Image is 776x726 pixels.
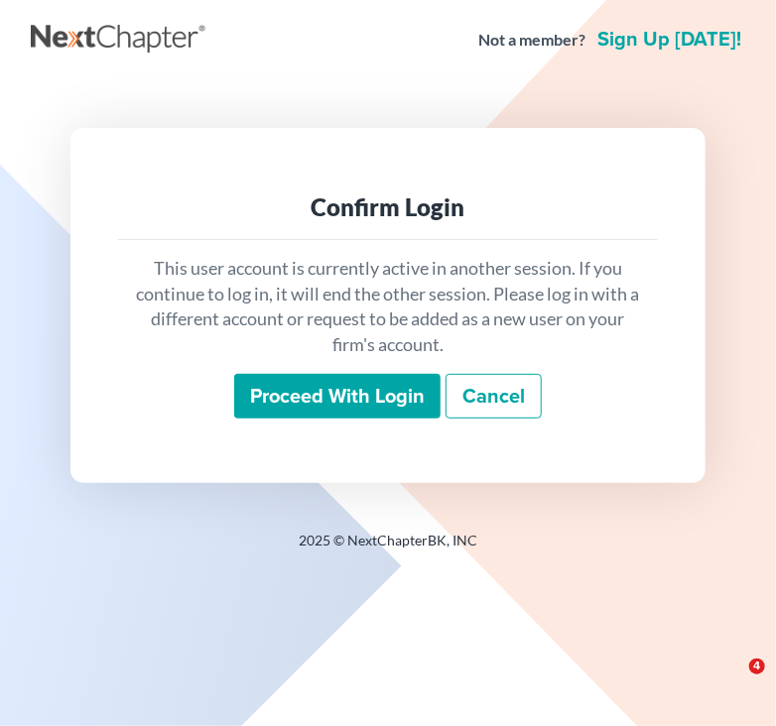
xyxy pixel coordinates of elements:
p: This user account is currently active in another session. If you continue to log in, it will end ... [134,256,642,358]
div: 2025 © NextChapterBK, INC [31,531,745,566]
strong: Not a member? [478,29,585,52]
a: Sign up [DATE]! [593,30,745,50]
div: Confirm Login [134,191,642,223]
a: Cancel [446,374,542,420]
span: 4 [749,659,765,674]
iframe: Intercom live chat [709,659,756,706]
input: Proceed with login [234,374,441,420]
